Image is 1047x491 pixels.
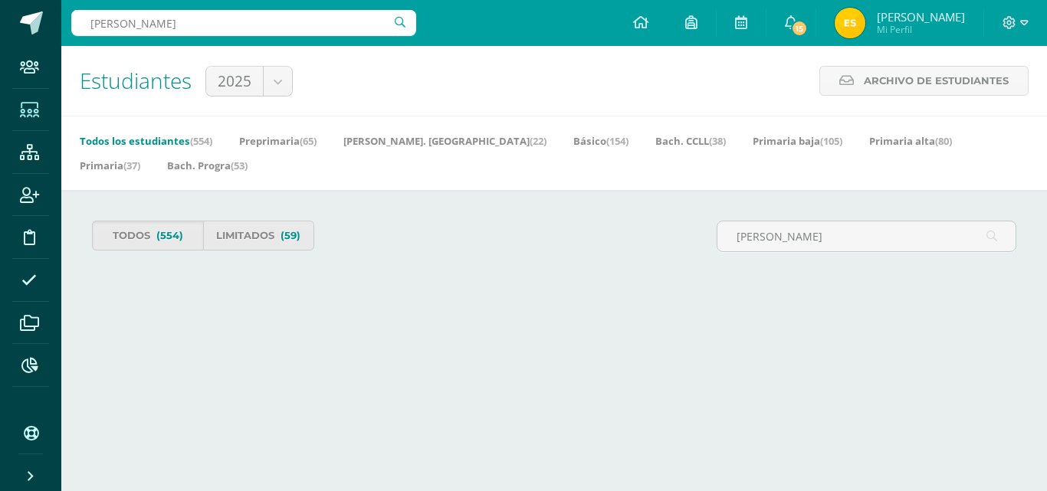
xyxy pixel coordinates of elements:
[655,129,726,153] a: Bach. CCLL(38)
[869,129,952,153] a: Primaria alta(80)
[239,129,317,153] a: Preprimaria(65)
[753,129,842,153] a: Primaria baja(105)
[206,67,292,96] a: 2025
[190,134,212,148] span: (554)
[167,153,248,178] a: Bach. Progra(53)
[300,134,317,148] span: (65)
[573,129,629,153] a: Básico(154)
[877,23,965,36] span: Mi Perfil
[92,221,203,250] a: Todos(554)
[819,66,1029,96] a: Archivo de Estudiantes
[530,134,546,148] span: (22)
[877,9,965,25] span: [PERSON_NAME]
[791,20,808,37] span: 15
[281,221,300,250] span: (59)
[606,134,629,148] span: (154)
[709,134,726,148] span: (38)
[231,159,248,172] span: (53)
[123,159,140,172] span: (37)
[864,67,1009,95] span: Archivo de Estudiantes
[203,221,314,250] a: Limitados(59)
[71,10,416,36] input: Busca un usuario...
[218,67,251,96] span: 2025
[835,8,865,38] img: 0abf21bd2d0a573e157d53e234304166.png
[717,221,1016,251] input: Busca al estudiante aquí...
[820,134,842,148] span: (105)
[80,129,212,153] a: Todos los estudiantes(554)
[80,66,192,95] span: Estudiantes
[343,129,546,153] a: [PERSON_NAME]. [GEOGRAPHIC_DATA](22)
[935,134,952,148] span: (80)
[156,221,183,250] span: (554)
[80,153,140,178] a: Primaria(37)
